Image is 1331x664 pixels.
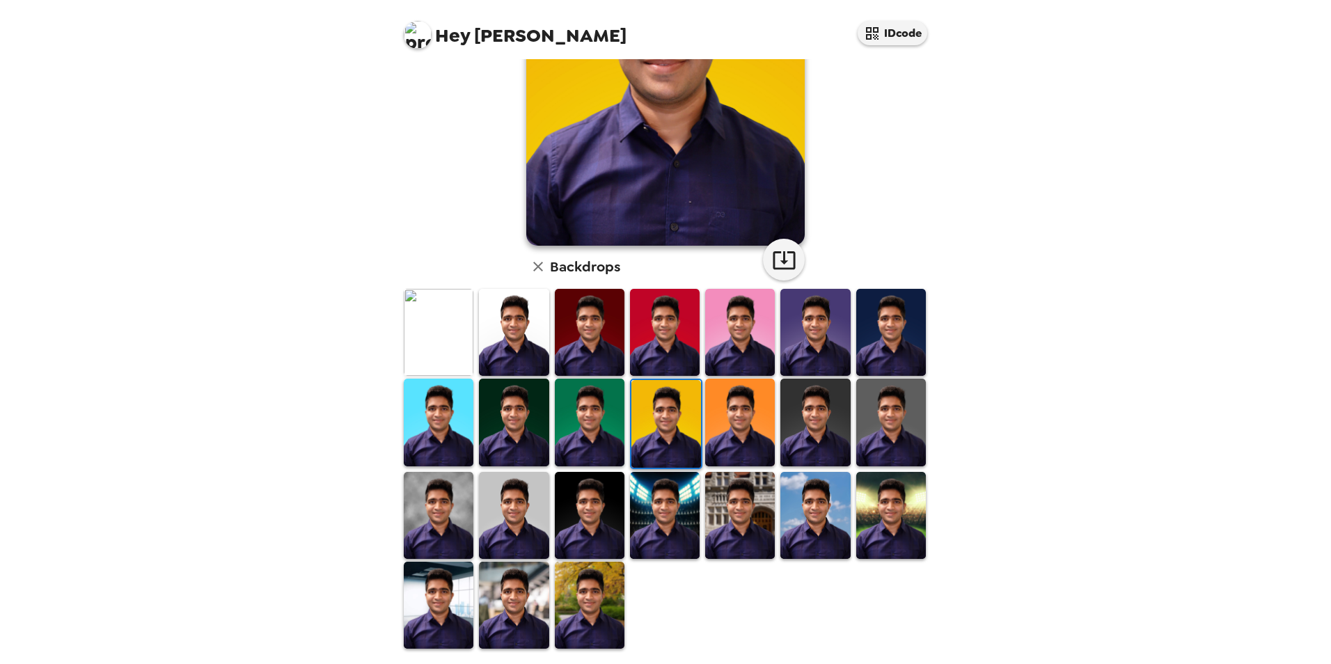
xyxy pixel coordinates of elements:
[435,23,470,48] span: Hey
[404,14,627,45] span: [PERSON_NAME]
[404,289,473,376] img: Original
[858,21,927,45] button: IDcode
[404,21,432,49] img: profile pic
[550,255,620,278] h6: Backdrops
